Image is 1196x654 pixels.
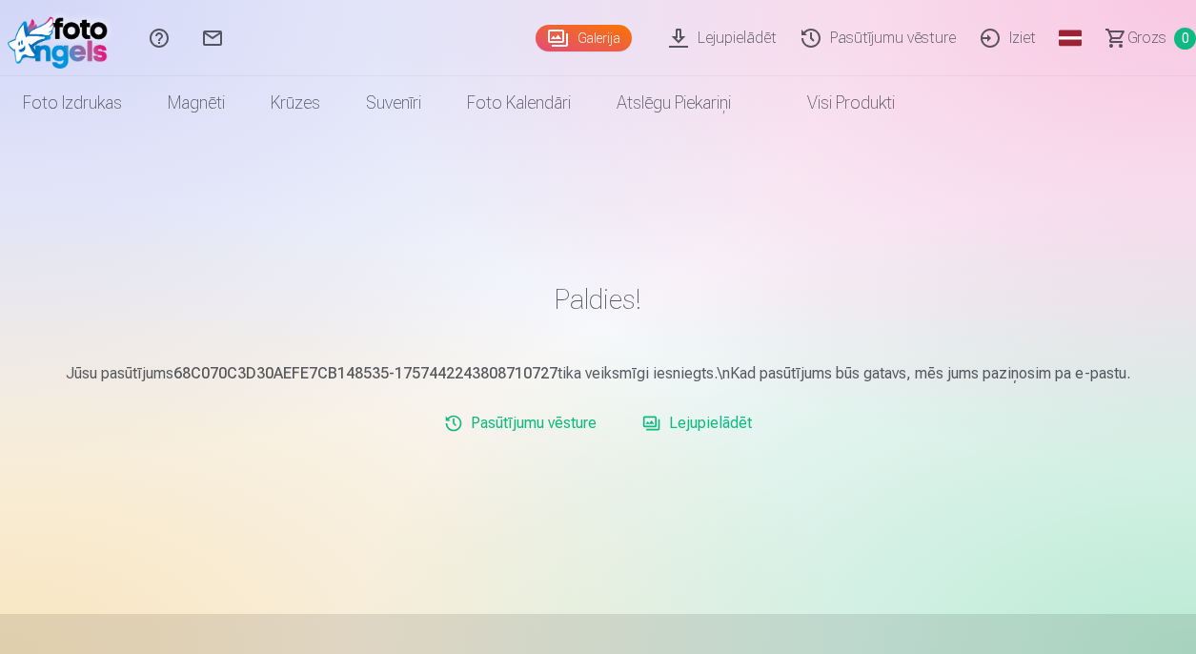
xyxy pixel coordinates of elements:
[343,76,444,130] a: Suvenīri
[248,76,343,130] a: Krūzes
[1174,28,1196,50] span: 0
[42,362,1155,385] p: Jūsu pasūtījums tika veiksmīgi iesniegts.\nKad pasūtījums būs gatavs, mēs jums paziņosim pa e-pastu.
[635,404,760,442] a: Lejupielādēt
[42,282,1155,317] h1: Paldies!
[436,404,604,442] a: Pasūtījumu vēsture
[8,8,117,69] img: /fa3
[594,76,754,130] a: Atslēgu piekariņi
[536,25,632,51] a: Galerija
[173,364,557,382] b: 68C070C3D30AEFE7CB148535-1757442243808710727
[444,76,594,130] a: Foto kalendāri
[754,76,918,130] a: Visi produkti
[1127,27,1166,50] span: Grozs
[145,76,248,130] a: Magnēti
